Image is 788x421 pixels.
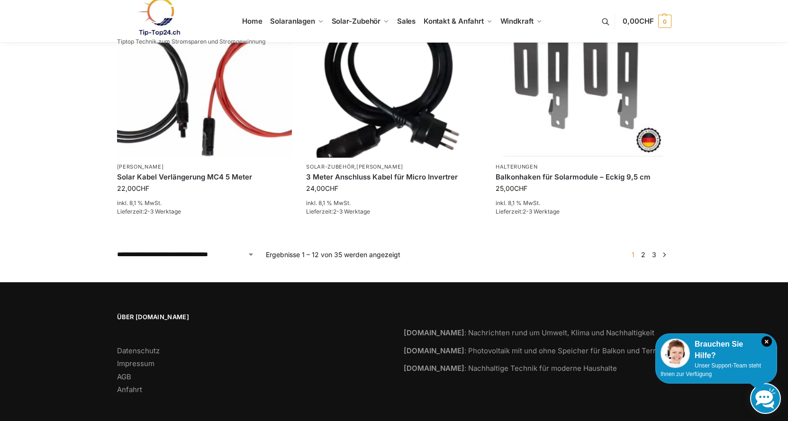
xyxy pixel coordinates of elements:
p: Ergebnisse 1 – 12 von 35 werden angezeigt [266,250,400,260]
span: Windkraft [500,17,534,26]
a: Seite 2 [639,251,648,259]
a: [DOMAIN_NAME]: Nachhaltige Technik für moderne Haushalte [404,364,617,373]
p: , [306,163,481,170]
a: Seite 3 [650,251,659,259]
a: Balkonhaken für Solarmodule – Eckig 9,5 cm [496,172,671,182]
div: Brauchen Sie Hilfe? [661,339,772,361]
strong: [DOMAIN_NAME] [404,328,464,337]
select: Shop-Reihenfolge [117,250,254,260]
a: Datenschutz [117,346,160,355]
bdi: 24,00 [306,184,338,192]
span: Seite 1 [629,251,637,259]
p: Tiptop Technik zum Stromsparen und Stromgewinnung [117,39,265,45]
a: Halterungen [496,163,538,170]
span: 2-3 Werktage [523,208,560,215]
span: Lieferzeit: [306,208,370,215]
i: Schließen [761,336,772,347]
a: 0,00CHF 0 [623,7,671,36]
strong: [DOMAIN_NAME] [404,346,464,355]
a: → [661,250,668,260]
span: Lieferzeit: [496,208,560,215]
span: CHF [514,184,527,192]
span: Solaranlagen [270,17,315,26]
nav: Produkt-Seitennummerierung [626,250,671,260]
a: [PERSON_NAME] [356,163,403,170]
p: inkl. 8,1 % MwSt. [117,199,292,207]
a: Solar Kabel Verlängerung MC4 5 Meter [117,172,292,182]
a: Solar-Zubehör [306,163,354,170]
img: Balkonhaken eckig [496,26,671,157]
span: Lieferzeit: [117,208,181,215]
span: CHF [639,17,654,26]
a: AGB [117,372,131,381]
strong: [DOMAIN_NAME] [404,364,464,373]
span: Solar-Zubehör [332,17,381,26]
span: Kontakt & Anfahrt [424,17,484,26]
a: [DOMAIN_NAME]: Nachrichten rund um Umwelt, Klima und Nachhaltigkeit [404,328,654,337]
img: Solar-Verlängerungskabel, MC4 [117,26,292,157]
span: 0,00 [623,17,653,26]
bdi: 25,00 [496,184,527,192]
a: 3 Meter Anschluss Kabel für Micro Invertrer [306,172,481,182]
span: Unser Support-Team steht Ihnen zur Verfügung [661,362,761,377]
span: CHF [325,184,338,192]
span: Sales [397,17,416,26]
span: 2-3 Werktage [333,208,370,215]
span: Über [DOMAIN_NAME] [117,313,385,322]
a: Impressum [117,359,154,368]
a: [PERSON_NAME] [117,163,164,170]
bdi: 22,00 [117,184,149,192]
span: 0 [658,15,671,28]
p: inkl. 8,1 % MwSt. [496,199,671,207]
span: 2-3 Werktage [144,208,181,215]
img: Anschlusskabel-3meter [306,26,481,157]
span: CHF [136,184,149,192]
p: inkl. 8,1 % MwSt. [306,199,481,207]
a: [DOMAIN_NAME]: Photovoltaik mit und ohne Speicher für Balkon und Terrasse [404,346,671,355]
img: Customer service [661,339,690,368]
a: Anfahrt [117,385,142,394]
